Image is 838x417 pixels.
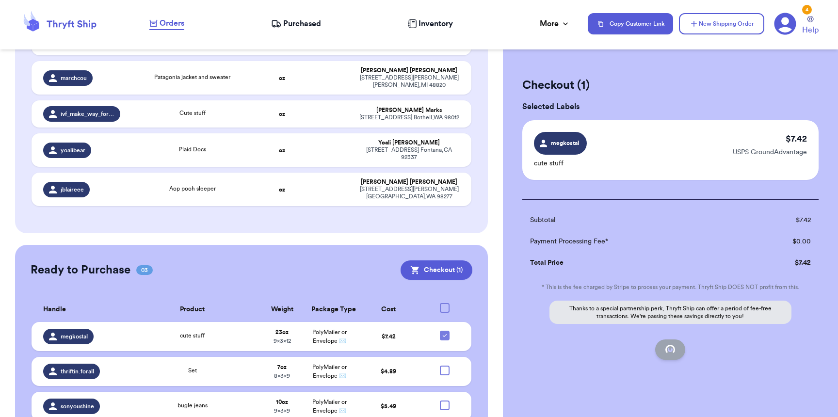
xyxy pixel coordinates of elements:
[359,146,460,161] div: [STREET_ADDRESS] Fontana , CA 92337
[61,402,94,410] span: sonyoushine
[382,334,396,339] span: $ 7.42
[359,139,460,146] div: Yoali [PERSON_NAME]
[279,187,285,192] strong: oz
[179,110,206,116] span: Cute stuff
[188,368,197,373] span: Set
[312,364,347,379] span: PolyMailer or Envelope ✉️
[774,13,796,35] a: 4
[534,159,587,168] p: cute stuff
[549,301,791,324] p: Thanks to a special partnership perk, Thryft Ship can offer a period of fee-free transactions. We...
[61,146,85,154] span: yoalibear
[279,147,285,153] strong: oz
[276,399,288,405] strong: 10 oz
[802,5,812,15] div: 4
[61,333,88,340] span: megkostal
[359,74,460,89] div: [STREET_ADDRESS][PERSON_NAME] [PERSON_NAME] , MI 48820
[740,209,819,231] td: $ 7.42
[740,231,819,252] td: $ 0.00
[149,17,184,30] a: Orders
[359,178,460,186] div: [PERSON_NAME] [PERSON_NAME]
[740,252,819,273] td: $ 7.42
[359,114,460,121] div: [STREET_ADDRESS] Bothell , WA 98012
[802,24,819,36] span: Help
[180,333,205,338] span: cute stuff
[312,329,347,344] span: PolyMailer or Envelope ✉️
[279,111,285,117] strong: oz
[154,74,230,80] span: Patagonia jacket and sweater
[306,297,353,322] th: Package Type
[43,305,66,315] span: Handle
[522,283,819,291] p: * This is the fee charged by Stripe to process your payment. Thryft Ship DOES NOT profit from this.
[802,16,819,36] a: Help
[258,297,306,322] th: Weight
[283,18,321,30] span: Purchased
[274,338,291,344] span: 9 x 3 x 12
[179,146,206,152] span: Plaid Docs
[522,101,819,112] h3: Selected Labels
[549,139,580,147] span: megkostal
[522,209,740,231] td: Subtotal
[277,364,287,370] strong: 7 oz
[61,74,87,82] span: marchcou
[61,186,84,193] span: jblaireee
[679,13,764,34] button: New Shipping Order
[359,107,460,114] div: [PERSON_NAME] Marks
[274,408,290,414] span: 9 x 3 x 9
[169,186,216,192] span: Aop pooh sleeper
[588,13,673,34] button: Copy Customer Link
[381,403,396,409] span: $ 5.49
[274,373,290,379] span: 8 x 3 x 9
[522,78,819,93] h2: Checkout ( 1 )
[522,252,740,273] td: Total Price
[522,231,740,252] td: Payment Processing Fee*
[61,110,114,118] span: ivf_make_way_for_ducklings
[279,75,285,81] strong: oz
[271,18,321,30] a: Purchased
[401,260,472,280] button: Checkout (1)
[786,132,807,145] p: $ 7.42
[540,18,570,30] div: More
[31,262,130,278] h2: Ready to Purchase
[733,147,807,157] p: USPS GroundAdvantage
[312,399,347,414] span: PolyMailer or Envelope ✉️
[126,297,258,322] th: Product
[419,18,453,30] span: Inventory
[381,369,396,374] span: $ 4.89
[359,186,460,200] div: [STREET_ADDRESS][PERSON_NAME] [GEOGRAPHIC_DATA] , WA 98277
[160,17,184,29] span: Orders
[275,329,289,335] strong: 23 oz
[353,297,424,322] th: Cost
[61,368,94,375] span: thriftin.forall
[177,402,208,408] span: bugle jeans
[136,265,153,275] span: 03
[408,18,453,30] a: Inventory
[359,67,460,74] div: [PERSON_NAME] [PERSON_NAME]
